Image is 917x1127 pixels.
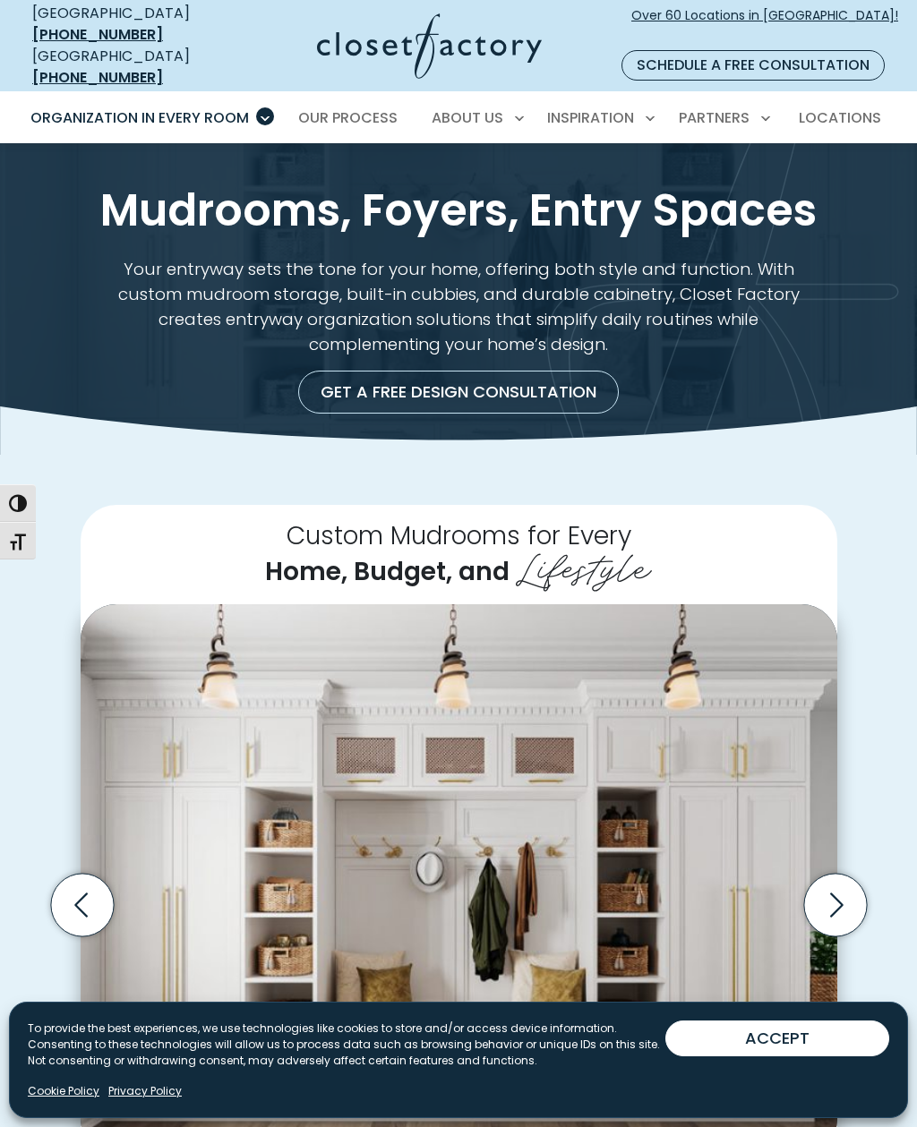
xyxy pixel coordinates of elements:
[18,93,899,143] nav: Primary Menu
[547,107,634,128] span: Inspiration
[32,3,227,46] div: [GEOGRAPHIC_DATA]
[28,1020,665,1069] p: To provide the best experiences, we use technologies like cookies to store and/or access device i...
[797,867,874,943] button: Next slide
[265,553,510,589] span: Home, Budget, and
[45,186,872,235] h1: Mudrooms, Foyers, Entry Spaces
[32,46,227,89] div: [GEOGRAPHIC_DATA]
[432,107,503,128] span: About Us
[32,67,163,88] a: [PHONE_NUMBER]
[631,6,898,44] span: Over 60 Locations in [GEOGRAPHIC_DATA]!
[516,535,652,593] span: Lifestyle
[116,257,801,356] p: Your entryway sets the tone for your home, offering both style and function. With custom mudroom ...
[298,371,619,414] a: Get a Free Design Consultation
[287,517,631,552] span: Custom Mudrooms for Every
[317,13,542,79] img: Closet Factory Logo
[665,1020,889,1056] button: ACCEPT
[30,107,249,128] span: Organization in Every Room
[44,867,121,943] button: Previous slide
[28,1083,99,1099] a: Cookie Policy
[298,107,398,128] span: Our Process
[621,50,885,81] a: Schedule a Free Consultation
[679,107,750,128] span: Partners
[799,107,881,128] span: Locations
[108,1083,182,1099] a: Privacy Policy
[32,24,163,45] a: [PHONE_NUMBER]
